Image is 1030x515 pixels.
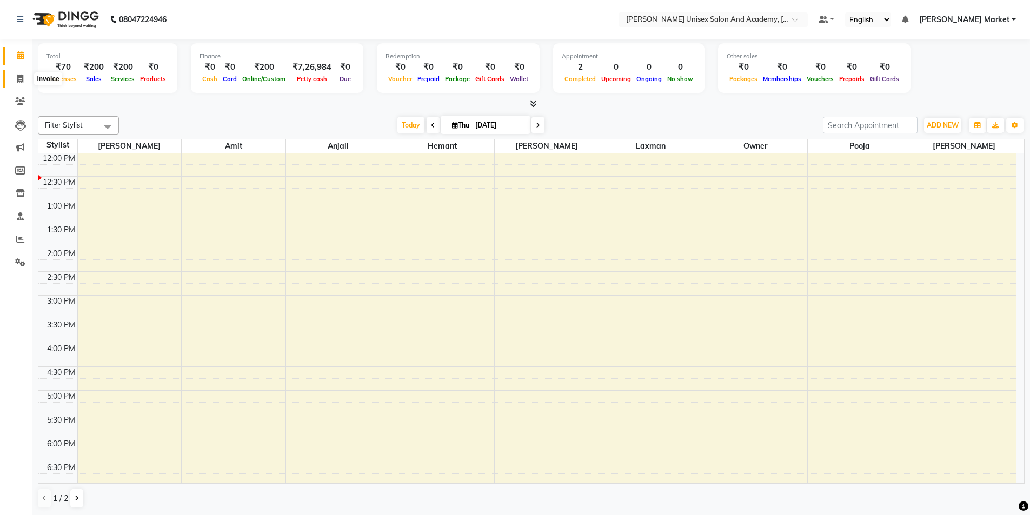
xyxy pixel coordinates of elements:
[137,75,169,83] span: Products
[562,61,599,73] div: 2
[294,75,330,83] span: Petty cash
[41,177,77,188] div: 12:30 PM
[200,61,220,73] div: ₹0
[473,75,507,83] span: Gift Cards
[220,75,240,83] span: Card
[836,61,867,73] div: ₹0
[78,139,182,153] span: [PERSON_NAME]
[664,61,696,73] div: 0
[927,121,959,129] span: ADD NEW
[924,118,961,133] button: ADD NEW
[119,4,167,35] b: 08047224946
[386,61,415,73] div: ₹0
[240,61,288,73] div: ₹200
[397,117,424,133] span: Today
[137,61,169,73] div: ₹0
[703,139,807,153] span: owner
[804,61,836,73] div: ₹0
[727,75,760,83] span: Packages
[495,139,599,153] span: [PERSON_NAME]
[200,75,220,83] span: Cash
[200,52,355,61] div: Finance
[45,272,77,283] div: 2:30 PM
[386,52,531,61] div: Redemption
[415,61,442,73] div: ₹0
[45,414,77,426] div: 5:30 PM
[562,75,599,83] span: Completed
[808,139,912,153] span: pooja
[664,75,696,83] span: No show
[45,462,77,473] div: 6:30 PM
[507,61,531,73] div: ₹0
[336,61,355,73] div: ₹0
[386,75,415,83] span: Voucher
[45,343,77,355] div: 4:00 PM
[507,75,531,83] span: Wallet
[288,61,336,73] div: ₹7,26,984
[634,61,664,73] div: 0
[390,139,494,153] span: hemant
[415,75,442,83] span: Prepaid
[45,296,77,307] div: 3:00 PM
[472,117,526,133] input: 2025-09-04
[912,139,1016,153] span: [PERSON_NAME]
[45,367,77,378] div: 4:30 PM
[286,139,390,153] span: anjali
[836,75,867,83] span: Prepaids
[760,61,804,73] div: ₹0
[634,75,664,83] span: Ongoing
[45,224,77,236] div: 1:30 PM
[562,52,696,61] div: Appointment
[867,75,902,83] span: Gift Cards
[727,52,902,61] div: Other sales
[108,75,137,83] span: Services
[41,153,77,164] div: 12:00 PM
[449,121,472,129] span: Thu
[108,61,137,73] div: ₹200
[220,61,240,73] div: ₹0
[182,139,285,153] span: Amit
[727,61,760,73] div: ₹0
[760,75,804,83] span: Memberships
[599,139,703,153] span: laxman
[45,200,77,212] div: 1:00 PM
[34,72,62,85] div: Invoice
[919,14,1009,25] span: [PERSON_NAME] Market
[442,61,473,73] div: ₹0
[45,121,83,129] span: Filter Stylist
[599,61,634,73] div: 0
[38,139,77,151] div: Stylist
[79,61,108,73] div: ₹200
[83,75,104,83] span: Sales
[28,4,102,35] img: logo
[45,248,77,259] div: 2:00 PM
[599,75,634,83] span: Upcoming
[442,75,473,83] span: Package
[337,75,354,83] span: Due
[45,319,77,331] div: 3:30 PM
[46,52,169,61] div: Total
[53,493,68,504] span: 1 / 2
[867,61,902,73] div: ₹0
[45,391,77,402] div: 5:00 PM
[240,75,288,83] span: Online/Custom
[804,75,836,83] span: Vouchers
[823,117,918,133] input: Search Appointment
[46,61,79,73] div: ₹70
[45,438,77,450] div: 6:00 PM
[473,61,507,73] div: ₹0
